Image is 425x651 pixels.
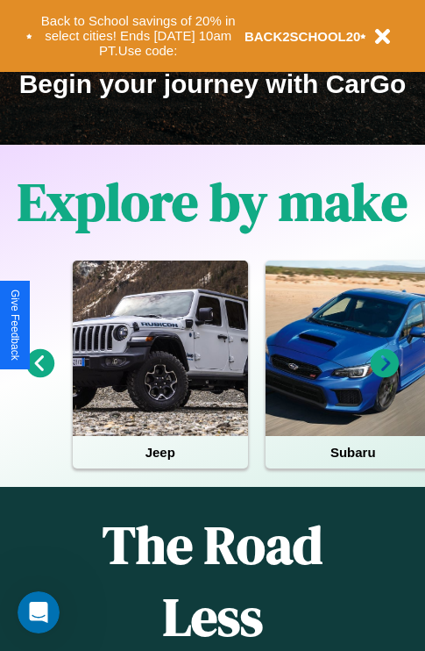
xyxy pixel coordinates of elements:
h4: Jeep [73,436,248,469]
div: Give Feedback [9,290,21,361]
b: BACK2SCHOOL20 [244,29,361,44]
iframe: Intercom live chat [18,591,60,633]
button: Back to School savings of 20% in select cities! Ends [DATE] 10am PT.Use code: [32,9,244,63]
h1: Explore by make [18,166,407,238]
